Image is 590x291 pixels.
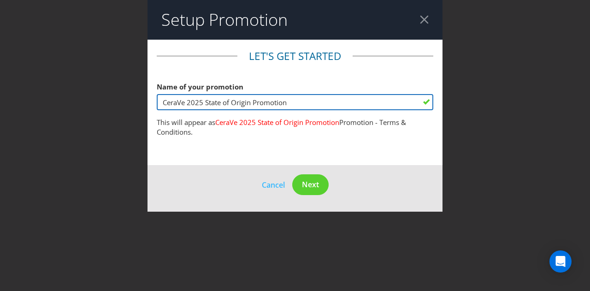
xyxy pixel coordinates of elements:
[262,180,285,190] span: Cancel
[302,179,319,190] span: Next
[161,11,288,29] h2: Setup Promotion
[237,49,353,64] legend: Let's get started
[157,82,243,91] span: Name of your promotion
[157,94,433,110] input: e.g. My Promotion
[157,118,215,127] span: This will appear as
[261,179,285,191] button: Cancel
[549,250,572,273] div: Open Intercom Messenger
[157,118,406,137] span: Promotion - Terms & Conditions.
[215,118,339,127] span: CeraVe 2025 State of Origin Promotion
[292,174,329,195] button: Next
